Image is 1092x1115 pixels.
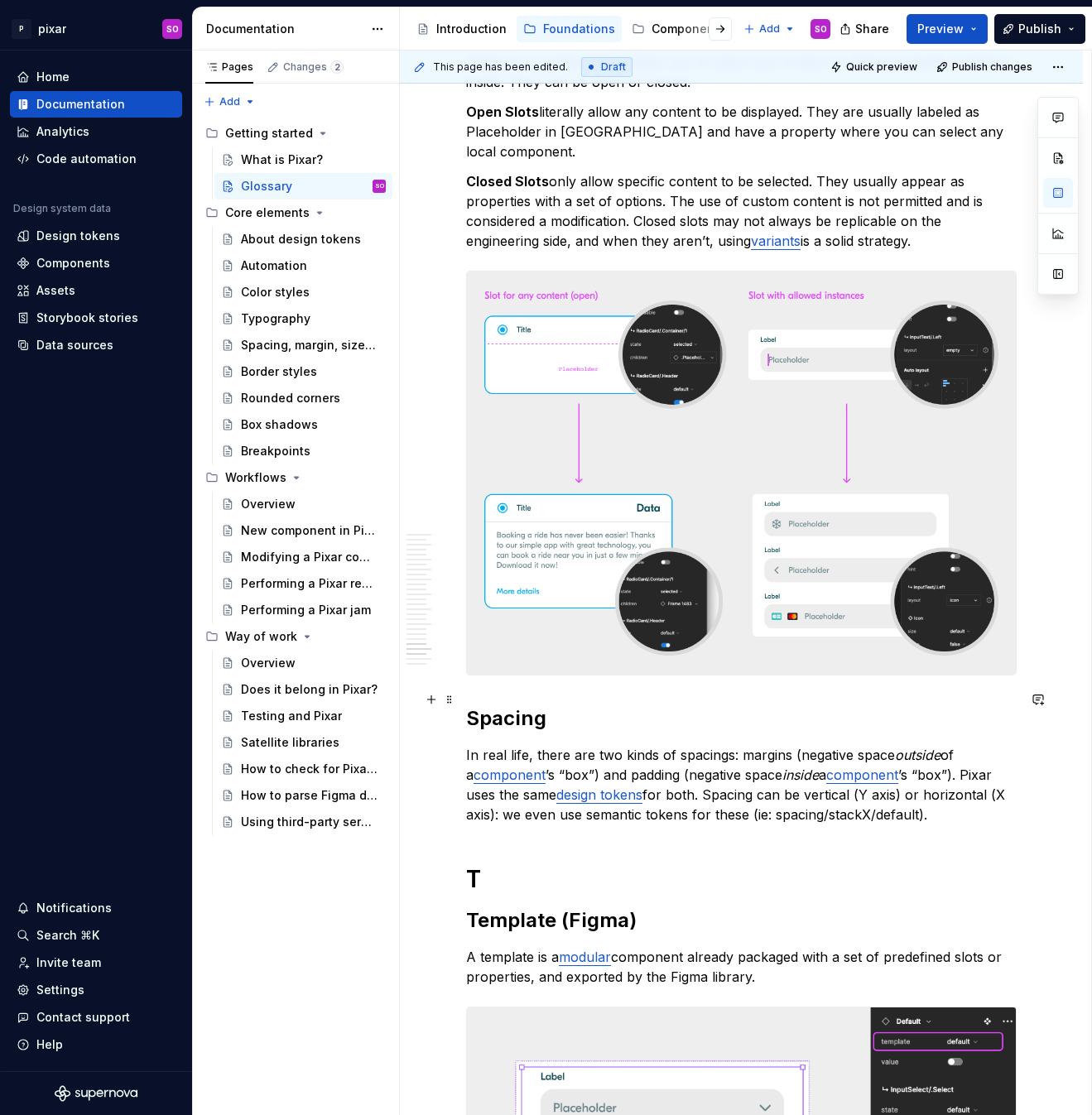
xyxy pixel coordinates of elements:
a: Invite team [10,949,182,976]
a: About design tokens [214,226,392,252]
div: Introduction [436,21,507,37]
h2: Template (Figma) [466,907,1017,934]
p: only allow specific content to be selected. They usually appear as properties with a set of optio... [466,171,1017,251]
a: Color styles [214,279,392,305]
button: PpixarSO [3,11,189,46]
span: Quick preview [846,60,917,74]
strong: Open Slots [466,103,539,120]
a: modular [559,949,611,965]
div: Workflows [225,469,286,486]
h2: Spacing [466,705,1017,732]
div: Search ⌘K [36,927,99,944]
a: Typography [214,305,392,332]
a: Breakpoints [214,438,392,464]
a: Spacing, margin, sizes... [214,332,392,358]
span: Publish [1018,21,1061,37]
a: Overview [214,650,392,676]
p: A template is a component already packaged with a set of predefined slots or properties, and expo... [466,947,1017,987]
button: Publish changes [931,55,1040,79]
span: Add [759,22,780,36]
a: Settings [10,977,182,1003]
a: Components [10,250,182,276]
button: Share [831,14,900,44]
a: Data sources [10,332,182,358]
a: Overview [214,491,392,517]
a: Does it belong in Pixar? [214,676,392,703]
div: Changes [283,60,344,74]
a: What is Pixar? [214,147,392,173]
div: SO [815,22,827,36]
div: Analytics [36,123,89,140]
a: Home [10,64,182,90]
h1: T [466,864,1017,894]
div: New component in Pixar [241,522,378,539]
span: Share [855,21,889,37]
a: Design tokens [10,223,182,249]
em: inside [782,767,819,783]
p: In real life, there are two kinds of spacings: margins (negative space of a ’s “box”) and padding... [466,745,1017,824]
div: Rounded corners [241,390,340,406]
a: design tokens [556,786,642,803]
span: Publish changes [952,60,1032,74]
div: Using third-party services for UI [241,814,378,830]
div: Code automation [36,151,137,167]
div: Performing a Pixar jam [241,602,371,618]
a: Documentation [10,91,182,118]
div: Page tree [199,120,392,835]
div: Overview [241,655,296,671]
div: P [12,19,31,39]
div: Documentation [206,21,363,37]
a: New component in Pixar [214,517,392,544]
div: Settings [36,982,84,998]
button: Add [199,90,261,113]
a: Using third-party services for UI [214,809,392,835]
button: Add [738,17,801,41]
a: How to check for Pixar compliance [214,756,392,782]
div: Notifications [36,900,112,916]
span: This page has been edited. [433,60,568,74]
div: Invite team [36,954,101,971]
a: Analytics [10,118,182,145]
a: Performing a Pixar review [214,570,392,597]
div: Page tree [410,12,735,46]
a: Satellite libraries [214,729,392,756]
a: Box shadows [214,411,392,438]
div: Home [36,69,70,85]
div: Assets [36,282,75,299]
a: Performing a Pixar jam [214,597,392,623]
a: Border styles [214,358,392,385]
div: SO [375,178,384,195]
div: Way of work [225,628,297,645]
button: Notifications [10,895,182,921]
div: SO [166,22,179,36]
div: Core elements [199,199,392,226]
div: Border styles [241,363,317,380]
div: Design tokens [36,228,120,244]
span: 2 [330,60,344,74]
a: Testing and Pixar [214,703,392,729]
a: Storybook stories [10,305,182,331]
div: Design system data [13,202,111,215]
em: outside [895,747,940,763]
div: How to parse Figma designs? [241,787,378,804]
div: Box shadows [241,416,318,433]
span: Draft [601,60,626,74]
div: Data sources [36,337,113,353]
div: Performing a Pixar review [241,575,378,592]
div: Color styles [241,284,310,300]
a: Introduction [410,16,513,42]
a: component [826,767,898,783]
img: 21ded5c5-1b56-4b5f-b248-eef32b2920e9.png [467,272,1016,675]
button: Preview [907,14,988,44]
div: Does it belong in Pixar? [241,681,378,698]
div: Breakpoints [241,443,310,459]
a: Components [625,16,732,42]
a: Automation [214,252,392,279]
button: Publish [994,14,1085,44]
p: literally allow any content to be displayed. They are usually labeled as Placeholder in [GEOGRAPH... [466,102,1017,161]
div: Getting started [199,120,392,147]
button: Quick preview [825,55,925,79]
a: How to parse Figma designs? [214,782,392,809]
div: Help [36,1036,63,1053]
a: Supernova Logo [55,1085,137,1102]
